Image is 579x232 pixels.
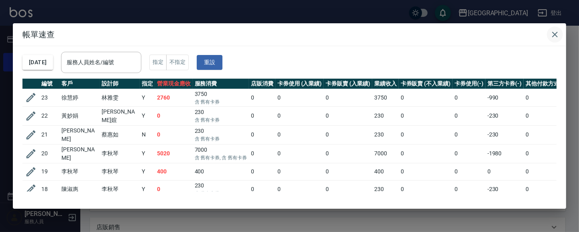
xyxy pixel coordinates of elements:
td: 徐慧婷 [59,89,100,106]
td: 0 [275,89,324,106]
th: 第三方卡券(-) [485,79,524,89]
p: 含 舊有卡券 [195,116,247,124]
td: 0 [524,106,568,125]
td: 0 [275,125,324,144]
td: 0 [324,89,372,106]
td: 0 [249,180,275,198]
td: 0 [275,106,324,125]
td: -230 [485,180,524,198]
td: 400 [155,163,193,180]
td: 0 [324,163,372,180]
td: 0 [324,106,372,125]
h2: 帳單速查 [13,23,566,46]
td: 0 [155,125,193,144]
td: 230 [193,125,249,144]
td: 蔡惠如 [100,125,140,144]
td: 0 [399,163,453,180]
td: 0 [324,125,372,144]
td: 0 [453,144,485,163]
td: 0 [155,106,193,125]
td: 李秋琴 [100,163,140,180]
td: 0 [399,144,453,163]
td: 0 [249,125,275,144]
td: 0 [453,180,485,198]
button: 重設 [197,55,222,70]
p: 含 舊有卡券, 含 舊有卡券 [195,154,247,161]
td: 0 [399,106,453,125]
td: 0 [155,180,193,198]
td: 0 [524,180,568,198]
td: 0 [249,106,275,125]
td: 7000 [372,144,399,163]
td: 230 [372,106,399,125]
th: 卡券使用(-) [453,79,485,89]
td: Y [140,180,155,198]
td: 0 [485,163,524,180]
td: 0 [453,125,485,144]
td: 0 [524,89,568,106]
th: 營業現金應收 [155,79,193,89]
td: 0 [453,89,485,106]
td: 0 [399,125,453,144]
td: 230 [372,125,399,144]
td: 19 [39,163,59,180]
td: 0 [399,89,453,106]
td: 2760 [155,89,193,106]
td: 0 [524,125,568,144]
td: -1980 [485,144,524,163]
td: [PERSON_NAME] [59,144,100,163]
td: Y [140,144,155,163]
td: 0 [249,144,275,163]
td: 0 [275,163,324,180]
p: 含 舊有卡券 [195,190,247,197]
td: 0 [399,180,453,198]
td: 7000 [193,144,249,163]
th: 卡券使用 (入業績) [275,79,324,89]
td: 3750 [372,89,399,106]
td: -230 [485,106,524,125]
td: Y [140,163,155,180]
button: 不指定 [166,55,189,70]
th: 店販消費 [249,79,275,89]
td: -230 [485,125,524,144]
th: 卡券販賣 (入業績) [324,79,372,89]
td: [PERSON_NAME] [59,125,100,144]
td: 李秋琴 [100,144,140,163]
button: 指定 [149,55,167,70]
th: 設計師 [100,79,140,89]
td: 22 [39,106,59,125]
td: Y [140,89,155,106]
td: 0 [249,89,275,106]
td: 400 [372,163,399,180]
td: 0 [453,163,485,180]
p: 含 舊有卡券 [195,98,247,106]
td: 21 [39,125,59,144]
td: 3750 [193,89,249,106]
th: 業績收入 [372,79,399,89]
th: 服務消費 [193,79,249,89]
th: 客戶 [59,79,100,89]
td: 李秋琴 [100,180,140,198]
td: 0 [524,144,568,163]
td: 230 [193,180,249,198]
td: Y [140,106,155,125]
td: 0 [524,163,568,180]
td: 林雅雯 [100,89,140,106]
td: 0 [249,163,275,180]
td: 0 [275,144,324,163]
td: 0 [453,106,485,125]
th: 其他付款方式(-) [524,79,568,89]
td: 18 [39,180,59,198]
td: 陳淑惠 [59,180,100,198]
td: [PERSON_NAME]媗 [100,106,140,125]
td: 李秋琴 [59,163,100,180]
th: 指定 [140,79,155,89]
td: 5020 [155,144,193,163]
th: 卡券販賣 (不入業績) [399,79,453,89]
p: 含 舊有卡券 [195,135,247,142]
td: 0 [324,180,372,198]
td: 400 [193,163,249,180]
td: 0 [275,180,324,198]
td: 黃妙娟 [59,106,100,125]
th: 編號 [39,79,59,89]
